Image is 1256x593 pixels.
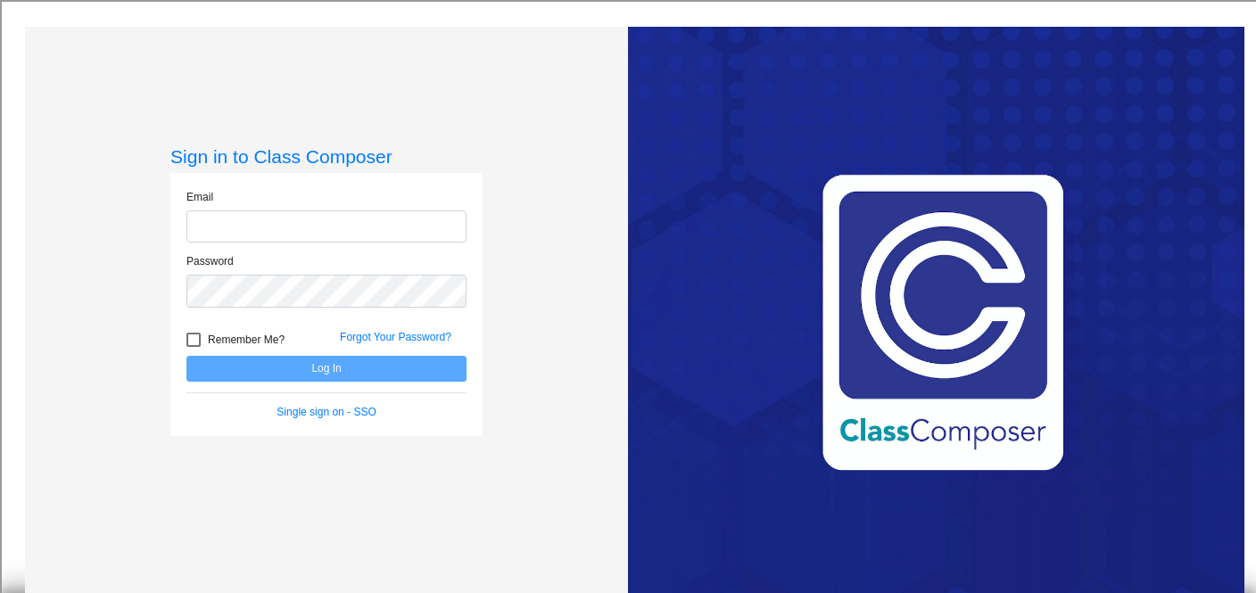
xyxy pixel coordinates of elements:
label: Email [186,189,213,205]
button: Log In [186,356,467,382]
h3: Sign in to Class Composer [170,145,483,168]
a: Forgot Your Password? [340,331,451,343]
span: Remember Me? [208,329,285,350]
label: Password [186,253,234,269]
a: Single sign on - SSO [277,406,376,418]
